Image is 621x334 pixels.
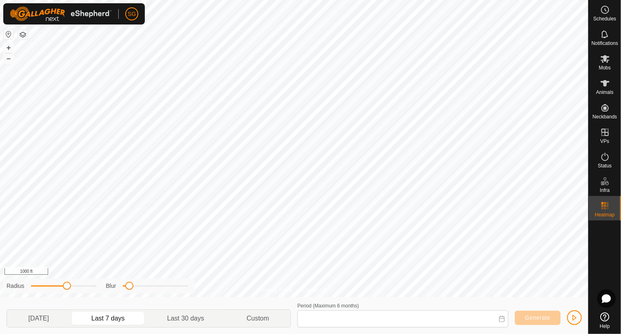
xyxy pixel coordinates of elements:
span: Schedules [593,16,616,21]
button: Reset Map [4,29,13,39]
a: Contact Us [302,287,326,294]
label: Blur [106,282,116,290]
a: Privacy Policy [262,287,293,294]
span: Mobs [599,65,611,70]
span: Help [600,324,610,329]
button: Generate [515,311,561,325]
span: Notifications [592,41,618,46]
button: + [4,43,13,53]
span: Infra [600,188,610,193]
span: Last 7 days [91,314,125,323]
span: Neckbands [592,114,617,119]
span: Last 30 days [167,314,204,323]
img: Gallagher Logo [10,7,112,21]
span: VPs [600,139,609,144]
span: Generate [525,314,550,321]
button: Map Layers [18,30,28,40]
a: Help [589,309,621,332]
label: Period (Maximum 6 months) [297,303,359,309]
span: Heatmap [595,212,615,217]
button: – [4,53,13,63]
label: Radius [7,282,24,290]
span: Animals [596,90,614,95]
span: [DATE] [28,314,49,323]
span: Status [598,163,612,168]
span: Custom [246,314,269,323]
span: SG [128,10,136,18]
